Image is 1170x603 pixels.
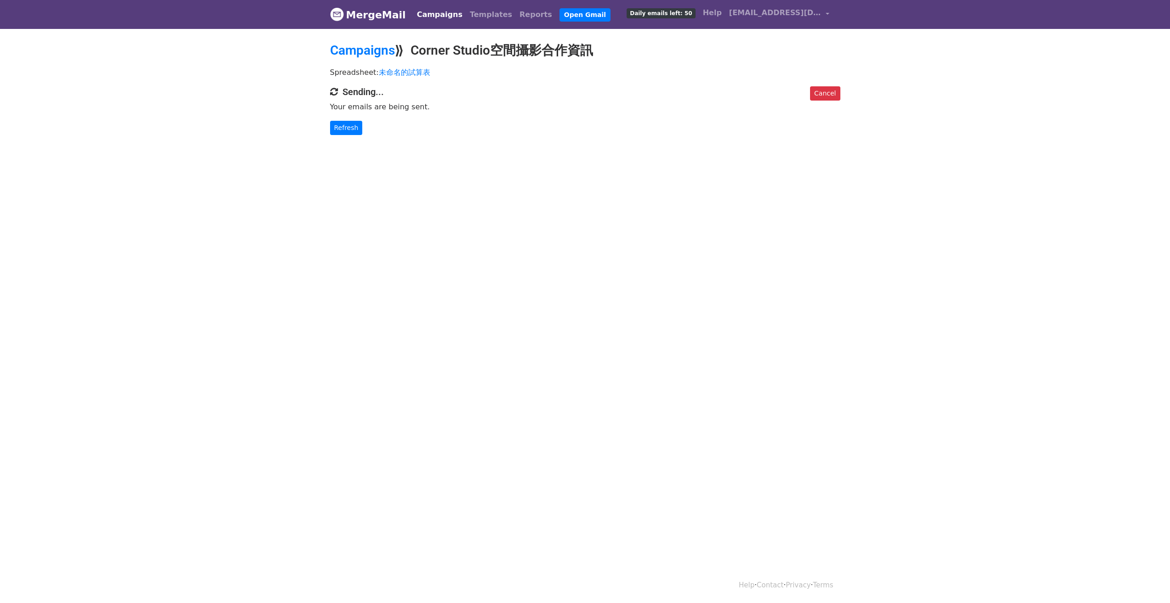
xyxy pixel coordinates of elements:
[330,68,840,77] p: Spreadsheet:
[379,68,430,77] a: 未命名的試算表
[330,5,406,24] a: MergeMail
[786,581,810,589] a: Privacy
[810,86,840,101] a: Cancel
[699,4,725,22] a: Help
[330,43,840,58] h2: ⟫ Corner Studio空間攝影合作資訊
[330,121,363,135] a: Refresh
[757,581,783,589] a: Contact
[516,6,556,24] a: Reports
[330,86,840,97] h4: Sending...
[330,43,395,58] a: Campaigns
[623,4,699,22] a: Daily emails left: 50
[559,8,611,22] a: Open Gmail
[813,581,833,589] a: Terms
[466,6,516,24] a: Templates
[739,581,754,589] a: Help
[330,102,840,112] p: Your emails are being sent.
[330,7,344,21] img: MergeMail logo
[413,6,466,24] a: Campaigns
[729,7,821,18] span: [EMAIL_ADDRESS][DOMAIN_NAME]
[725,4,833,25] a: [EMAIL_ADDRESS][DOMAIN_NAME]
[627,8,695,18] span: Daily emails left: 50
